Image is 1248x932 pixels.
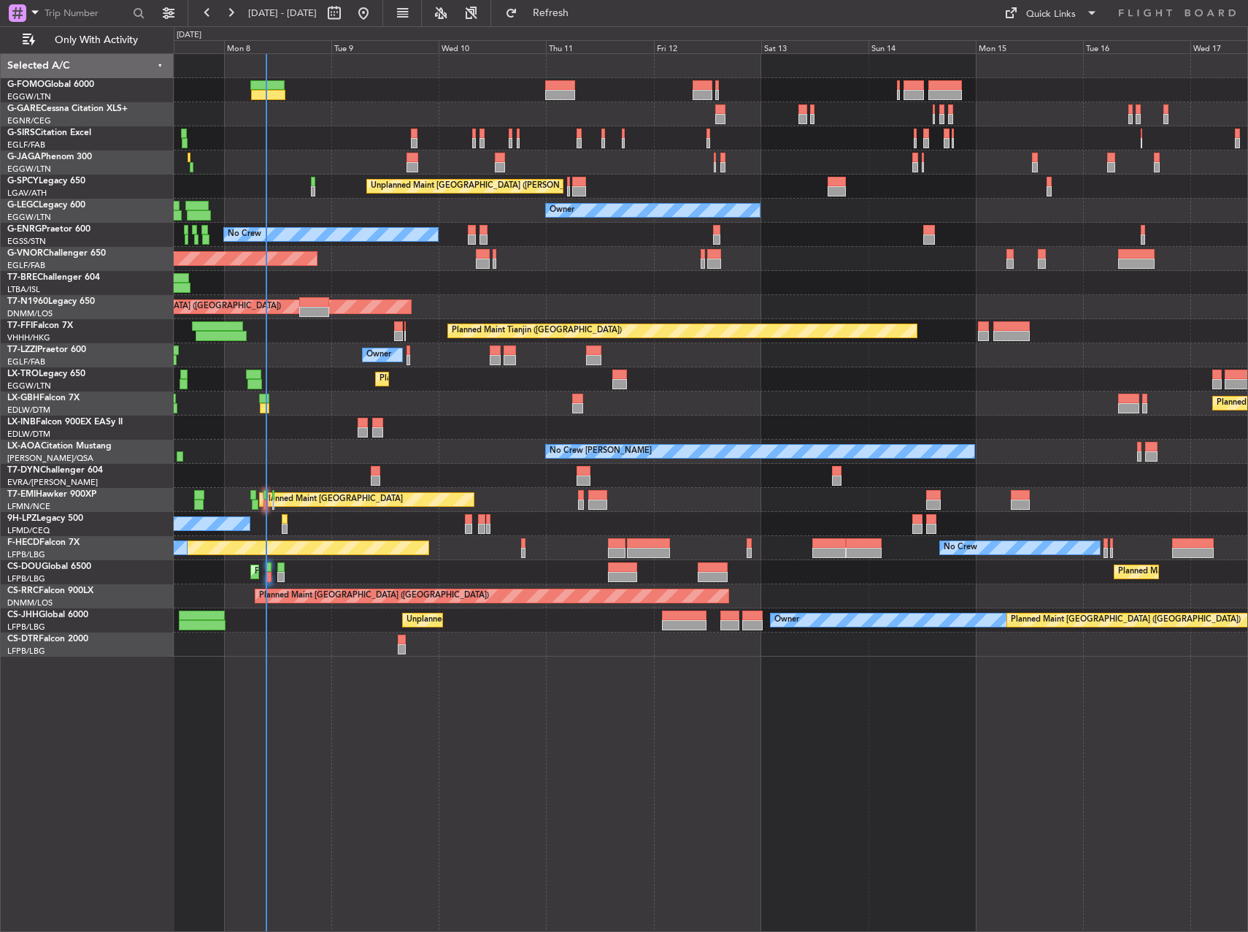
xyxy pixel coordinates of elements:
[7,370,85,378] a: LX-TROLegacy 650
[380,368,475,390] div: Planned Maint Dusseldorf
[7,549,45,560] a: LFPB/LBG
[7,212,51,223] a: EGGW/LTN
[868,40,976,53] div: Sun 14
[7,201,39,210] span: G-LEGC
[7,490,96,499] a: T7-EMIHawker 900XP
[7,249,106,258] a: G-VNORChallenger 650
[7,80,94,89] a: G-FOMOGlobal 6000
[7,418,36,427] span: LX-INB
[7,611,88,619] a: CS-JHHGlobal 6000
[7,164,51,175] a: EGGW/LTN
[546,40,653,53] div: Thu 11
[7,177,39,186] span: G-SPCY
[331,40,439,53] div: Tue 9
[7,538,80,547] a: F-HECDFalcon 7X
[997,1,1105,25] button: Quick Links
[7,284,40,295] a: LTBA/ISL
[7,249,43,258] span: G-VNOR
[7,115,51,126] a: EGNR/CEG
[7,129,35,137] span: G-SIRS
[761,40,868,53] div: Sat 13
[263,489,403,511] div: Planned Maint [GEOGRAPHIC_DATA]
[7,525,50,536] a: LFMD/CEQ
[7,140,45,150] a: EGLF/FAB
[7,370,39,378] span: LX-TRO
[7,345,37,354] span: T7-LZZI
[7,236,46,247] a: EGSS/STN
[7,225,90,234] a: G-ENRGPraetor 600
[224,40,331,53] div: Mon 8
[7,477,98,488] a: EVRA/[PERSON_NAME]
[7,466,103,475] a: T7-DYNChallenger 604
[7,129,91,137] a: G-SIRSCitation Excel
[7,104,41,113] span: G-GARE
[520,8,582,18] span: Refresh
[45,2,128,24] input: Trip Number
[7,153,92,161] a: G-JAGAPhenom 300
[452,320,622,342] div: Planned Maint Tianjin ([GEOGRAPHIC_DATA])
[7,442,112,451] a: LX-AOACitation Mustang
[7,188,47,199] a: LGAV/ATH
[7,635,39,643] span: CS-DTR
[7,91,51,102] a: EGGW/LTN
[7,418,123,427] a: LX-INBFalcon 900EX EASy II
[976,40,1083,53] div: Mon 15
[7,104,128,113] a: G-GARECessna Citation XLS+
[7,177,85,186] a: G-SPCYLegacy 650
[7,453,93,464] a: [PERSON_NAME]/QSA
[7,597,53,608] a: DNMM/LOS
[7,466,40,475] span: T7-DYN
[7,332,50,343] a: VHHH/HKG
[7,587,93,595] a: CS-RRCFalcon 900LX
[439,40,546,53] div: Wed 10
[654,40,761,53] div: Fri 12
[7,273,100,282] a: T7-BREChallenger 604
[38,35,154,45] span: Only With Activity
[371,175,607,197] div: Unplanned Maint [GEOGRAPHIC_DATA] ([PERSON_NAME] Intl)
[7,405,50,416] a: EDLW/DTM
[7,321,33,330] span: T7-FFI
[7,429,50,440] a: EDLW/DTM
[7,538,39,547] span: F-HECD
[7,273,37,282] span: T7-BRE
[7,345,86,354] a: T7-LZZIPraetor 600
[7,490,36,499] span: T7-EMI
[550,440,652,462] div: No Crew [PERSON_NAME]
[16,28,158,52] button: Only With Activity
[228,224,261,245] div: No Crew
[7,611,39,619] span: CS-JHH
[7,80,45,89] span: G-FOMO
[7,635,88,643] a: CS-DTRFalcon 2000
[7,501,50,512] a: LFMN/NCE
[7,225,42,234] span: G-ENRG
[7,356,45,367] a: EGLF/FAB
[7,562,91,571] a: CS-DOUGlobal 6500
[550,199,574,221] div: Owner
[1011,609,1241,631] div: Planned Maint [GEOGRAPHIC_DATA] ([GEOGRAPHIC_DATA])
[7,622,45,633] a: LFPB/LBG
[7,587,39,595] span: CS-RRC
[7,153,41,161] span: G-JAGA
[248,7,317,20] span: [DATE] - [DATE]
[7,308,53,319] a: DNMM/LOS
[7,514,36,523] span: 9H-LPZ
[7,573,45,584] a: LFPB/LBG
[259,585,489,607] div: Planned Maint [GEOGRAPHIC_DATA] ([GEOGRAPHIC_DATA])
[7,297,48,306] span: T7-N1960
[7,297,95,306] a: T7-N1960Legacy 650
[7,394,80,402] a: LX-GBHFalcon 7X
[7,201,85,210] a: G-LEGCLegacy 600
[7,442,41,451] span: LX-AOA
[774,609,799,631] div: Owner
[1083,40,1190,53] div: Tue 16
[7,646,45,657] a: LFPB/LBG
[177,29,201,42] div: [DATE]
[944,537,977,559] div: No Crew
[498,1,586,25] button: Refresh
[7,381,51,391] a: EGGW/LTN
[7,321,73,330] a: T7-FFIFalcon 7X
[7,514,83,523] a: 9H-LPZLegacy 500
[7,562,42,571] span: CS-DOU
[1026,7,1076,22] div: Quick Links
[407,609,660,631] div: Unplanned Maint [GEOGRAPHIC_DATA] ([GEOGRAPHIC_DATA] Intl)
